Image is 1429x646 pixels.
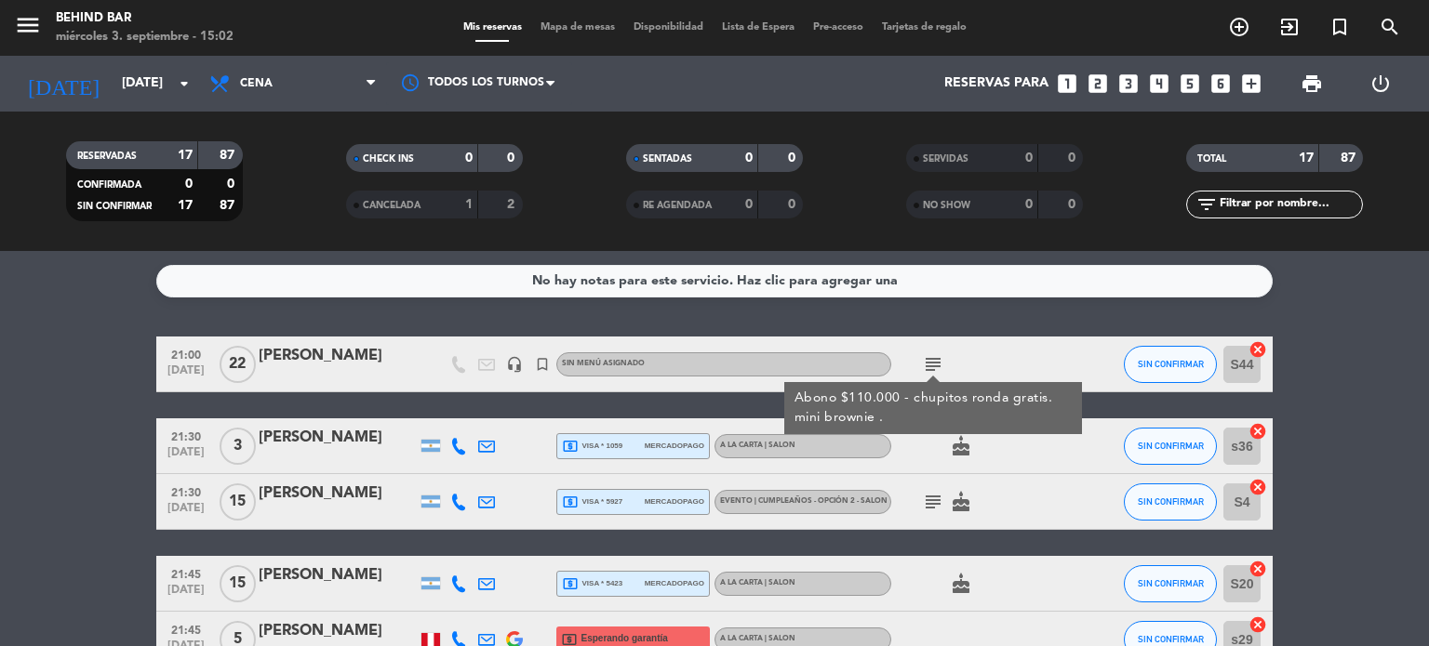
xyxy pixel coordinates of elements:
[56,28,234,46] div: miércoles 3. septiembre - 15:02
[944,76,1048,91] span: Reservas para
[220,565,256,602] span: 15
[950,491,972,513] i: cake
[1025,198,1033,211] strong: 0
[259,481,417,506] div: [PERSON_NAME]
[1147,72,1171,96] i: looks_4
[1116,72,1141,96] i: looks_3
[163,446,209,468] span: [DATE]
[507,198,518,211] strong: 2
[1138,578,1204,588] span: SIN CONFIRMAR
[562,438,579,455] i: local_atm
[1249,615,1267,634] i: cancel
[1068,198,1079,211] strong: 0
[185,178,193,191] strong: 0
[562,360,645,367] span: Sin menú asignado
[1178,72,1202,96] i: looks_5
[363,201,421,210] span: CANCELADA
[531,22,624,33] span: Mapa de mesas
[562,575,579,592] i: local_atm
[1124,346,1217,383] button: SIN CONFIRMAR
[534,356,551,373] i: turned_in_not
[227,178,238,191] strong: 0
[804,22,873,33] span: Pre-acceso
[788,198,799,211] strong: 0
[1138,441,1204,451] span: SIN CONFIRMAR
[745,198,753,211] strong: 0
[77,202,152,211] span: SIN CONFIRMAR
[163,364,209,386] span: [DATE]
[1138,634,1204,644] span: SIN CONFIRMAR
[1228,16,1250,38] i: add_circle_outline
[1249,340,1267,359] i: cancel
[720,497,888,505] span: EVENTO | Cumpleaños - Opción 2 - SALON
[562,494,579,510] i: local_atm
[1025,152,1033,165] strong: 0
[1138,496,1204,507] span: SIN CONFIRMAR
[506,356,523,373] i: headset_mic
[562,575,622,592] span: visa * 5423
[1218,194,1362,215] input: Filtrar por nombre...
[1197,154,1226,164] span: TOTAL
[163,562,209,584] span: 21:45
[1138,359,1204,369] span: SIN CONFIRMAR
[532,270,898,292] div: No hay notas para este servicio. Haz clic para agregar una
[950,435,972,457] i: cake
[259,344,417,368] div: [PERSON_NAME]
[1239,72,1263,96] i: add_box
[77,152,137,161] span: RESERVADAS
[163,502,209,523] span: [DATE]
[220,483,256,521] span: 15
[1055,72,1079,96] i: looks_one
[173,73,195,95] i: arrow_drop_down
[745,152,753,165] strong: 0
[1086,72,1110,96] i: looks_two
[507,152,518,165] strong: 0
[14,63,113,104] i: [DATE]
[14,11,42,46] button: menu
[454,22,531,33] span: Mis reservas
[77,180,141,190] span: CONFIRMADA
[720,442,795,449] span: A LA CARTA | SALON
[581,631,668,646] span: Esperando garantía
[645,440,704,452] span: mercadopago
[1195,193,1218,216] i: filter_list
[795,389,1073,428] div: Abono $110.000 - chupitos ronda gratis. mini brownie .
[220,149,238,162] strong: 87
[713,22,804,33] span: Lista de Espera
[923,154,968,164] span: SERVIDAS
[259,426,417,450] div: [PERSON_NAME]
[56,9,234,28] div: Behind Bar
[163,425,209,446] span: 21:30
[1124,565,1217,602] button: SIN CONFIRMAR
[1369,73,1392,95] i: power_settings_new
[950,573,972,595] i: cake
[720,579,795,587] span: A LA CARTA | SALON
[922,353,944,376] i: subject
[873,22,976,33] span: Tarjetas de regalo
[1329,16,1351,38] i: turned_in_not
[220,199,238,212] strong: 87
[163,584,209,605] span: [DATE]
[922,491,944,513] i: subject
[562,494,622,510] span: visa * 5927
[1346,56,1415,112] div: LOG OUT
[178,149,193,162] strong: 17
[1068,152,1079,165] strong: 0
[259,619,417,643] div: [PERSON_NAME]
[1278,16,1301,38] i: exit_to_app
[1124,483,1217,521] button: SIN CONFIRMAR
[178,199,193,212] strong: 17
[923,201,970,210] span: NO SHOW
[562,438,622,455] span: visa * 1059
[1299,152,1314,165] strong: 17
[240,77,273,90] span: Cena
[788,152,799,165] strong: 0
[1209,72,1233,96] i: looks_6
[643,201,712,210] span: RE AGENDADA
[720,635,795,642] span: A LA CARTA | SALON
[163,343,209,364] span: 21:00
[1341,152,1359,165] strong: 87
[163,618,209,639] span: 21:45
[624,22,713,33] span: Disponibilidad
[14,11,42,39] i: menu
